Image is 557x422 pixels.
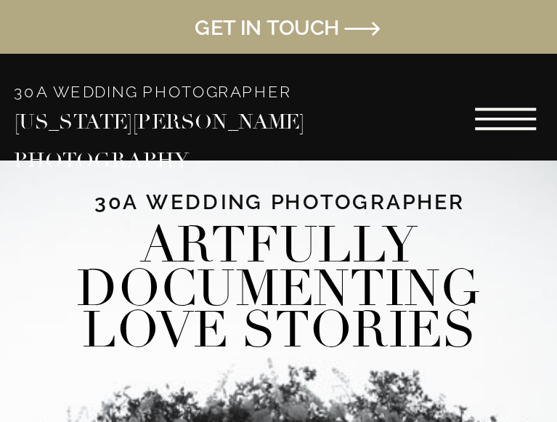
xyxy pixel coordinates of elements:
[160,17,340,36] a: Get in Touch
[14,78,434,108] a: 30A Wedding Photographer
[80,192,479,219] h1: 30A WEDDING PHOTOGRAPHER
[14,105,434,134] a: [US_STATE][PERSON_NAME] Photography
[76,224,480,360] h2: Artfully Documenting Love Stories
